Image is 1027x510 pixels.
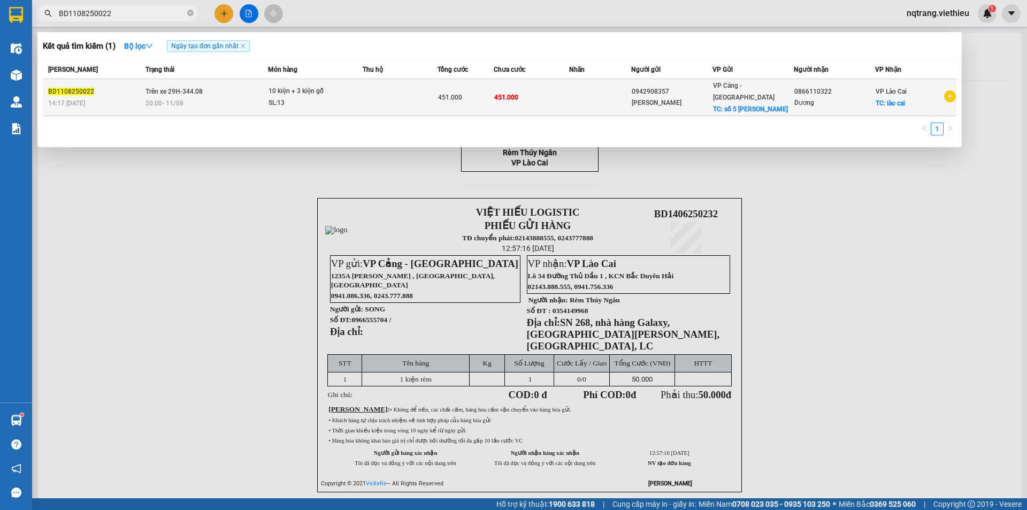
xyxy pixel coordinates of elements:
strong: PHIẾU GỬI HÀNG [48,34,102,57]
div: 0942908357 [632,86,712,97]
img: warehouse-icon [11,70,22,81]
li: 1 [931,123,944,135]
img: warehouse-icon [11,96,22,108]
span: Trạng thái [145,66,174,73]
span: VP Nhận [875,66,901,73]
button: left [918,123,931,135]
img: warehouse-icon [11,415,22,426]
span: VP Cảng - [GEOGRAPHIC_DATA] [713,82,775,101]
div: Dương [794,97,875,109]
span: LC1208250096 [104,62,168,73]
div: 0866110322 [794,86,875,97]
strong: 02143888555, 0243777888 [57,67,103,84]
span: [PERSON_NAME] [48,66,98,73]
li: Previous Page [918,123,931,135]
input: Tìm tên, số ĐT hoặc mã đơn [59,7,185,19]
span: Thu hộ [363,66,383,73]
span: Chưa cước [494,66,525,73]
sup: 1 [20,413,24,416]
strong: TĐ chuyển phát: [46,59,92,75]
img: solution-icon [11,123,22,134]
span: question-circle [11,439,21,450]
span: TC: số 5 [PERSON_NAME] [713,105,788,113]
button: right [944,123,956,135]
span: down [145,42,153,50]
span: TC: lào cai [876,100,905,107]
span: Người gửi [631,66,661,73]
span: Trên xe 29H-344.08 [145,88,203,95]
span: VP Gửi [712,66,733,73]
span: notification [11,463,21,474]
span: 451.000 [494,94,518,101]
span: close-circle [187,10,194,16]
h3: Kết quả tìm kiếm ( 1 ) [43,41,116,52]
span: close [240,43,246,49]
strong: Bộ lọc [124,42,153,50]
span: BD1108250022 [48,88,94,95]
img: logo-vxr [9,7,23,23]
span: Nhãn [569,66,585,73]
span: close-circle [187,9,194,19]
div: SL: 13 [269,97,349,109]
img: warehouse-icon [11,43,22,54]
li: Next Page [944,123,956,135]
img: logo [4,32,45,73]
div: [PERSON_NAME] [632,97,712,109]
span: left [921,125,928,132]
a: 1 [931,123,943,135]
span: message [11,488,21,498]
span: search [44,10,52,17]
span: 451.000 [438,94,462,101]
span: Tổng cước [438,66,468,73]
div: 10 kiện + 3 kiện gỗ [269,86,349,97]
span: Món hàng [268,66,297,73]
span: right [947,125,953,132]
button: Bộ lọcdown [116,37,162,55]
span: plus-circle [944,90,956,102]
span: 20:00 - 11/08 [145,100,183,107]
span: VP Lào Cai [876,88,907,95]
strong: VIỆT HIẾU LOGISTIC [49,9,101,32]
span: 14:17 [DATE] [48,100,85,107]
span: Ngày tạo đơn gần nhất [167,40,250,52]
span: Người nhận [794,66,829,73]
